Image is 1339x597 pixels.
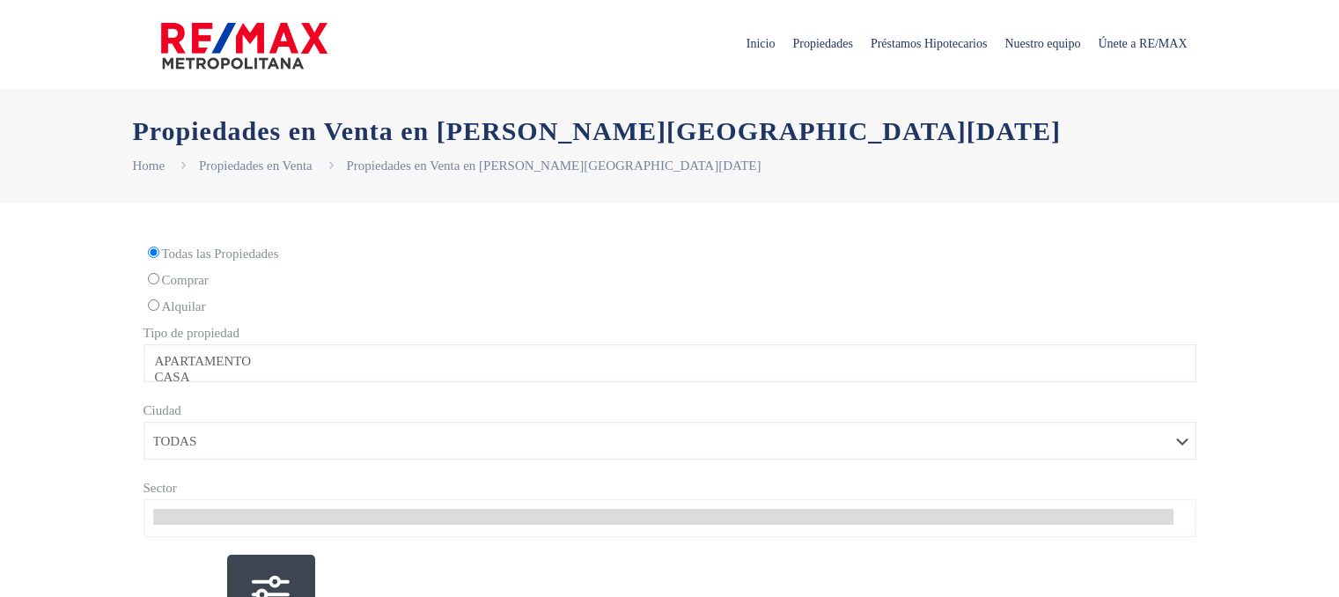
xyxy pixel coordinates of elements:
a: Propiedades en Venta en [PERSON_NAME][GEOGRAPHIC_DATA][DATE] [347,158,761,173]
a: Home [133,158,166,173]
span: Nuestro equipo [996,18,1089,70]
input: Alquilar [148,299,159,311]
span: Ciudad [143,403,181,417]
h1: Propiedades en Venta en [PERSON_NAME][GEOGRAPHIC_DATA][DATE] [133,115,1207,146]
span: Únete a RE/MAX [1089,18,1196,70]
a: Propiedades en Venta [199,158,313,173]
span: Inicio [738,18,784,70]
span: Sector [143,481,177,495]
label: Todas las Propiedades [143,243,1196,265]
label: Comprar [143,269,1196,291]
span: Propiedades [784,18,861,70]
label: Alquilar [143,296,1196,318]
span: Tipo de propiedad [143,326,239,340]
option: CASA [153,370,1173,386]
img: remax-metropolitana-logo [161,19,327,72]
span: Préstamos Hipotecarios [862,18,997,70]
input: Todas las Propiedades [148,247,159,258]
input: Comprar [148,273,159,284]
option: APARTAMENTO [153,354,1173,370]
